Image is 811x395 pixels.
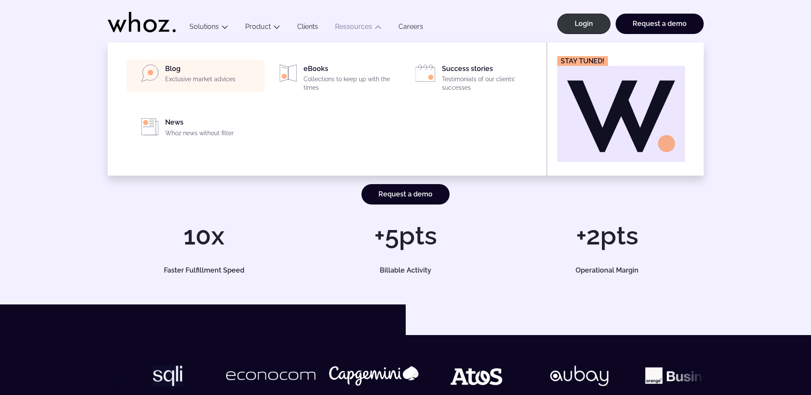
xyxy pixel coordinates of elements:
[289,23,327,34] a: Clients
[181,23,237,34] button: Solutions
[132,118,260,140] a: NewsWhoz news without filter
[165,129,260,138] p: Whoz news without filter
[141,118,158,135] img: PICTO_PRESSE-ET-ACTUALITE-1.svg
[304,65,398,95] div: eBooks
[390,23,432,34] a: Careers
[165,118,260,140] div: News
[117,267,291,274] h5: Faster Fulfillment Speed
[245,23,271,31] a: Product
[165,65,260,87] div: Blog
[557,56,685,162] a: Stay tuned!
[557,14,610,34] a: Login
[141,65,158,82] img: PICTO_BLOG.svg
[442,75,536,92] p: Testimonials of our clients’ successes
[309,223,502,248] h1: +5pts
[108,223,301,248] h1: 10x
[304,75,398,92] p: Collections to keep up with the times
[416,65,435,82] img: PICTO_EVENEMENTS.svg
[616,14,704,34] a: Request a demo
[237,23,289,34] button: Product
[520,267,694,274] h5: Operational Margin
[755,339,799,383] iframe: Chatbot
[280,65,297,82] img: PICTO_LIVRES.svg
[335,23,372,31] a: Ressources
[327,23,390,34] button: Ressources
[361,184,450,205] a: Request a demo
[319,267,493,274] h5: Billable Activity
[408,65,536,95] a: Success storiesTestimonials of our clients’ successes
[442,65,536,95] div: Success stories
[270,65,398,95] a: eBooksCollections to keep up with the times
[557,56,608,66] figcaption: Stay tuned!
[132,65,260,87] a: BlogExclusive market advices
[510,223,703,248] h1: +2pts
[165,75,260,84] p: Exclusive market advices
